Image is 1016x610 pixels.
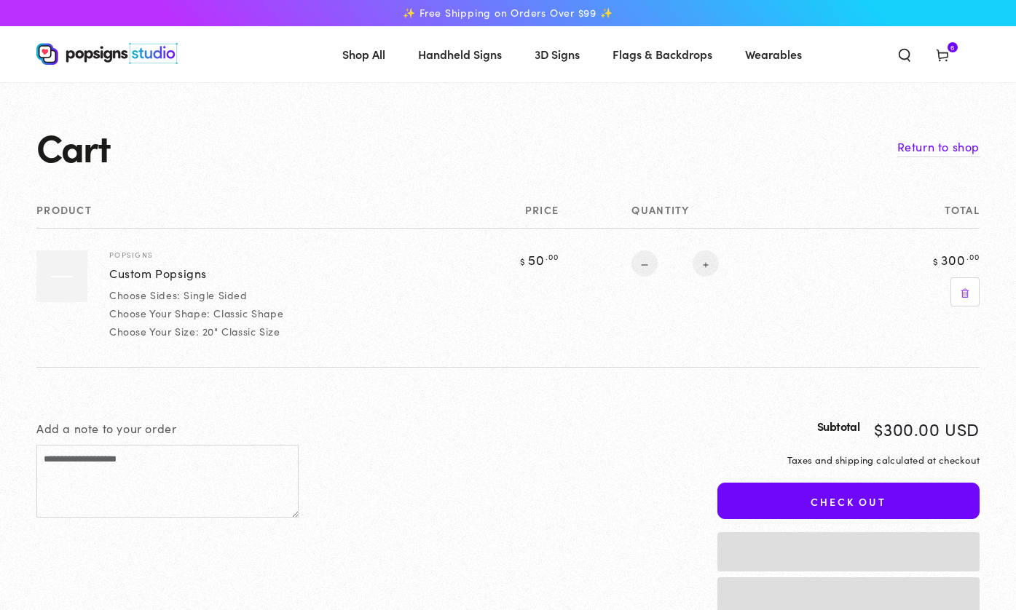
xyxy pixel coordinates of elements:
dd: 20" Classic Size [202,324,280,338]
p: Subtotal [817,420,860,433]
th: Total [851,204,980,228]
th: Quantity [559,204,851,228]
a: Shop All [331,35,396,74]
span: Shop All [342,44,385,65]
a: 3D Signs [524,35,591,74]
sup: .00 [966,251,980,262]
span: $ [520,255,526,267]
span: 3D Signs [535,44,580,65]
button: Check out [717,483,980,519]
dt: Choose Your Shape: [109,306,210,320]
dd: Classic Shape [213,306,283,320]
a: Return to shop [897,136,980,157]
label: Add a note to your order [36,420,688,436]
p: $300.00 USD [874,420,980,437]
span: Wearables [745,44,802,65]
h1: Cart [36,126,110,167]
bdi: 50 [518,250,559,269]
bdi: 300 [931,250,980,269]
img: Popsigns Studio [36,43,178,65]
a: Wearables [734,35,813,74]
span: ✨ Free Shipping on Orders Over $99 ✨ [403,7,613,20]
dt: Choose Sides: [109,288,181,302]
sup: .00 [546,251,559,262]
a: Handheld Signs [407,35,513,74]
dd: Single Sided [184,288,247,302]
span: Handheld Signs [418,44,502,65]
span: Flags & Backdrops [613,44,712,65]
a: Remove Custom Popsigns - Single Sided / Classic Shape / 20" Classic Size [950,277,980,306]
small: Taxes and shipping calculated at checkout [717,453,980,467]
span: $ [933,255,939,267]
p: Popsigns [109,250,328,259]
th: Product [36,204,445,228]
a: Flags & Backdrops [602,35,723,74]
span: 6 [950,42,955,52]
summary: Search our site [886,38,924,70]
input: Quantity for Custom Popsigns [658,250,693,277]
th: Price [445,204,559,228]
dt: Choose Your Size: [109,324,199,338]
a: Custom Popsigns [109,265,207,282]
